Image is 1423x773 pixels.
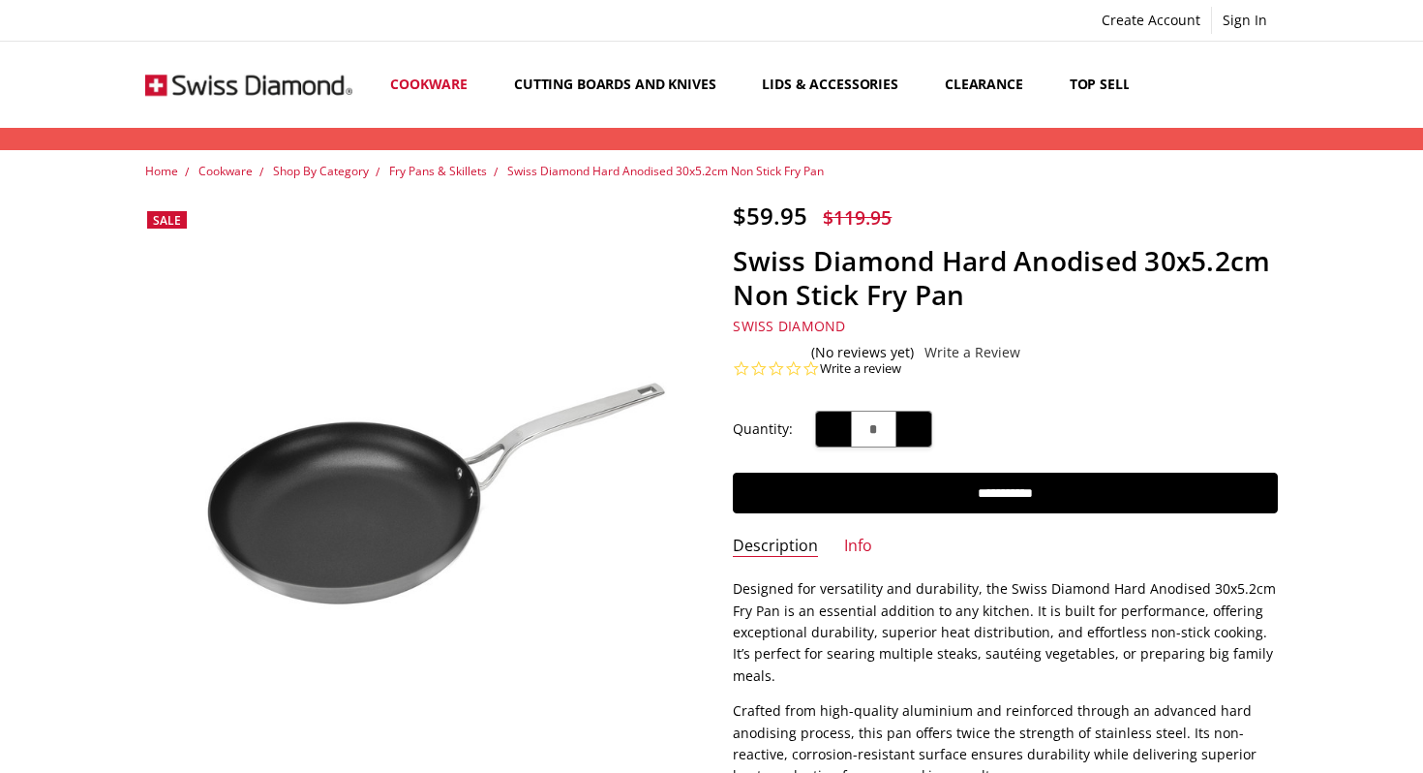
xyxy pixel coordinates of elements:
a: Top Sellers [1053,42,1170,128]
a: Create Account [1091,7,1211,34]
a: Write a review [820,360,901,378]
a: Lids & Accessories [745,42,927,128]
span: $119.95 [823,204,892,231]
span: (No reviews yet) [811,345,914,360]
p: Designed for versatility and durability, the Swiss Diamond Hard Anodised 30x5.2cm Fry Pan is an e... [733,578,1278,687]
a: Home [145,163,178,179]
img: Free Shipping On Every Order [145,44,352,126]
span: $59.95 [733,200,807,232]
a: Sign In [1212,7,1278,34]
h1: Swiss Diamond Hard Anodised 30x5.2cm Non Stick Fry Pan [733,244,1278,312]
a: Clearance [928,42,1053,128]
a: Shop By Category [273,163,369,179]
a: Cookware [374,42,498,128]
a: Cutting boards and knives [498,42,746,128]
a: Fry Pans & Skillets [389,163,487,179]
label: Quantity: [733,418,793,440]
a: Info [844,536,872,558]
span: Sale [153,212,181,229]
a: Swiss Diamond Hard Anodised 30x5.2cm Non Stick Fry Pan [507,163,824,179]
a: Swiss Diamond [733,317,845,335]
a: Write a Review [924,345,1020,360]
img: Swiss Diamond Hard Anodised 30x5.2cm Non Stick Fry Pan [145,293,690,657]
a: Description [733,536,818,558]
a: Cookware [198,163,253,179]
a: Swiss Diamond Hard Anodised 30x5.2cm Non Stick Fry Pan [145,201,690,747]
